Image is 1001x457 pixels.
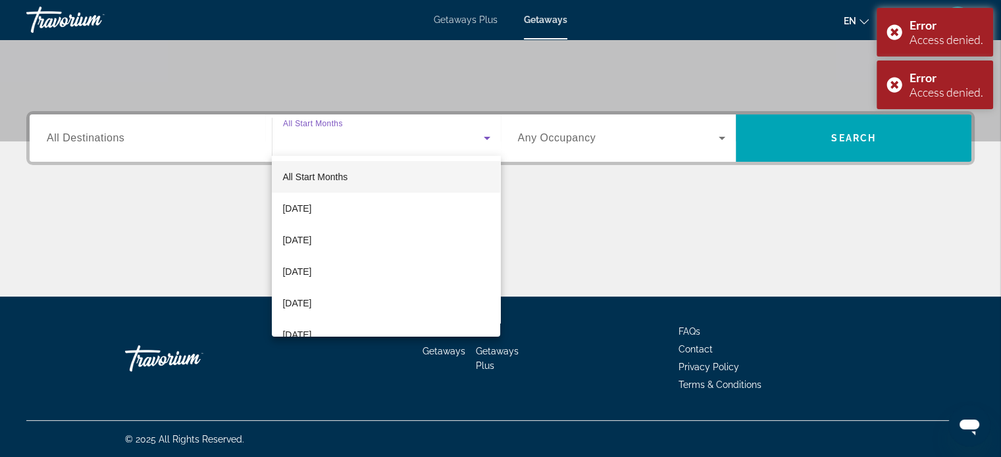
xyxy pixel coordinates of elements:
[282,232,311,248] span: [DATE]
[282,172,347,182] span: All Start Months
[948,404,990,446] iframe: Button to launch messaging window
[910,70,983,85] div: Error
[282,295,311,311] span: [DATE]
[282,327,311,343] span: [DATE]
[282,264,311,279] span: [DATE]
[910,18,983,32] div: Error
[282,201,311,216] span: [DATE]
[910,85,983,99] div: Access denied.
[910,32,983,47] div: Access denied.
